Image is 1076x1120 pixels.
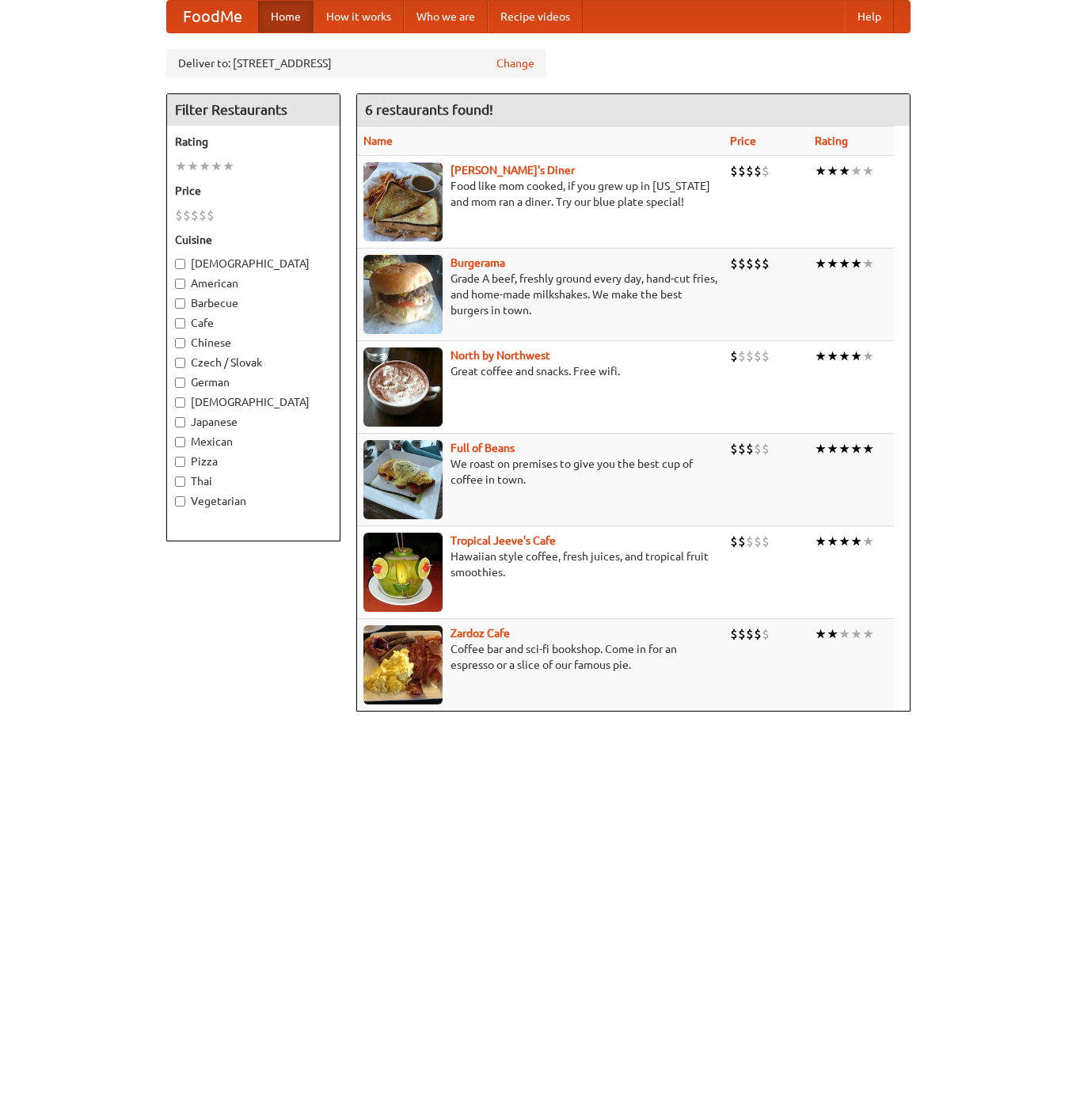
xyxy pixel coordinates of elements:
[762,625,770,643] li: $
[738,440,746,457] li: $
[850,162,862,180] li: ★
[827,162,838,180] li: ★
[363,549,717,580] p: Hawaiian style coffee, fresh juices, and tropical fruit smoothies.
[815,440,827,457] li: ★
[845,1,894,32] a: Help
[363,625,443,704] img: zardoz.jpg
[175,417,185,427] input: Japanese
[363,347,443,427] img: north.jpg
[166,49,546,78] div: Deliver to: [STREET_ADDRESS]
[451,627,510,640] a: Zardoz Cafe
[746,255,754,272] li: $
[746,440,754,457] li: $
[175,134,332,150] h5: Rating
[175,457,185,467] input: Pizza
[815,255,827,272] li: ★
[746,533,754,550] li: $
[175,207,183,224] li: $
[862,347,874,365] li: ★
[363,162,443,241] img: sallys.jpg
[365,102,493,117] ng-pluralize: 6 restaurants found!
[451,534,556,547] a: Tropical Jeeve's Cafe
[187,158,199,175] li: ★
[730,347,738,365] li: $
[183,207,191,224] li: $
[827,255,838,272] li: ★
[451,349,550,362] a: North by Northwest
[730,255,738,272] li: $
[838,533,850,550] li: ★
[838,255,850,272] li: ★
[738,347,746,365] li: $
[746,625,754,643] li: $
[827,533,838,550] li: ★
[762,347,770,365] li: $
[862,625,874,643] li: ★
[730,625,738,643] li: $
[451,164,575,177] a: [PERSON_NAME]'s Diner
[730,135,756,147] a: Price
[746,347,754,365] li: $
[175,374,332,390] label: German
[754,625,762,643] li: $
[175,275,332,291] label: American
[827,625,838,643] li: ★
[258,1,314,32] a: Home
[175,437,185,447] input: Mexican
[175,434,332,450] label: Mexican
[175,183,332,199] h5: Price
[754,255,762,272] li: $
[363,271,717,318] p: Grade A beef, freshly ground every day, hand-cut fries, and home-made milkshakes. We make the bes...
[175,298,185,309] input: Barbecue
[451,442,515,454] a: Full of Beans
[754,162,762,180] li: $
[175,256,332,271] label: [DEMOGRAPHIC_DATA]
[175,318,185,328] input: Cafe
[730,162,738,180] li: $
[738,255,746,272] li: $
[862,440,874,457] li: ★
[363,533,443,612] img: jeeves.jpg
[762,162,770,180] li: $
[199,207,207,224] li: $
[175,496,185,507] input: Vegetarian
[175,295,332,311] label: Barbecue
[207,207,215,224] li: $
[175,259,185,269] input: [DEMOGRAPHIC_DATA]
[175,454,332,469] label: Pizza
[738,625,746,643] li: $
[862,533,874,550] li: ★
[175,315,332,331] label: Cafe
[838,440,850,457] li: ★
[815,135,848,147] a: Rating
[827,347,838,365] li: ★
[815,347,827,365] li: ★
[754,347,762,365] li: $
[222,158,234,175] li: ★
[451,256,505,269] a: Burgerama
[191,207,199,224] li: $
[850,533,862,550] li: ★
[167,1,258,32] a: FoodMe
[850,625,862,643] li: ★
[850,347,862,365] li: ★
[363,255,443,334] img: burgerama.jpg
[175,355,332,370] label: Czech / Slovak
[175,358,185,368] input: Czech / Slovak
[175,394,332,410] label: [DEMOGRAPHIC_DATA]
[363,641,717,673] p: Coffee bar and sci-fi bookshop. Come in for an espresso or a slice of our famous pie.
[175,378,185,388] input: German
[815,533,827,550] li: ★
[199,158,211,175] li: ★
[175,473,332,489] label: Thai
[175,338,185,348] input: Chinese
[815,162,827,180] li: ★
[827,440,838,457] li: ★
[496,55,534,71] a: Change
[363,135,393,147] a: Name
[862,255,874,272] li: ★
[175,158,187,175] li: ★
